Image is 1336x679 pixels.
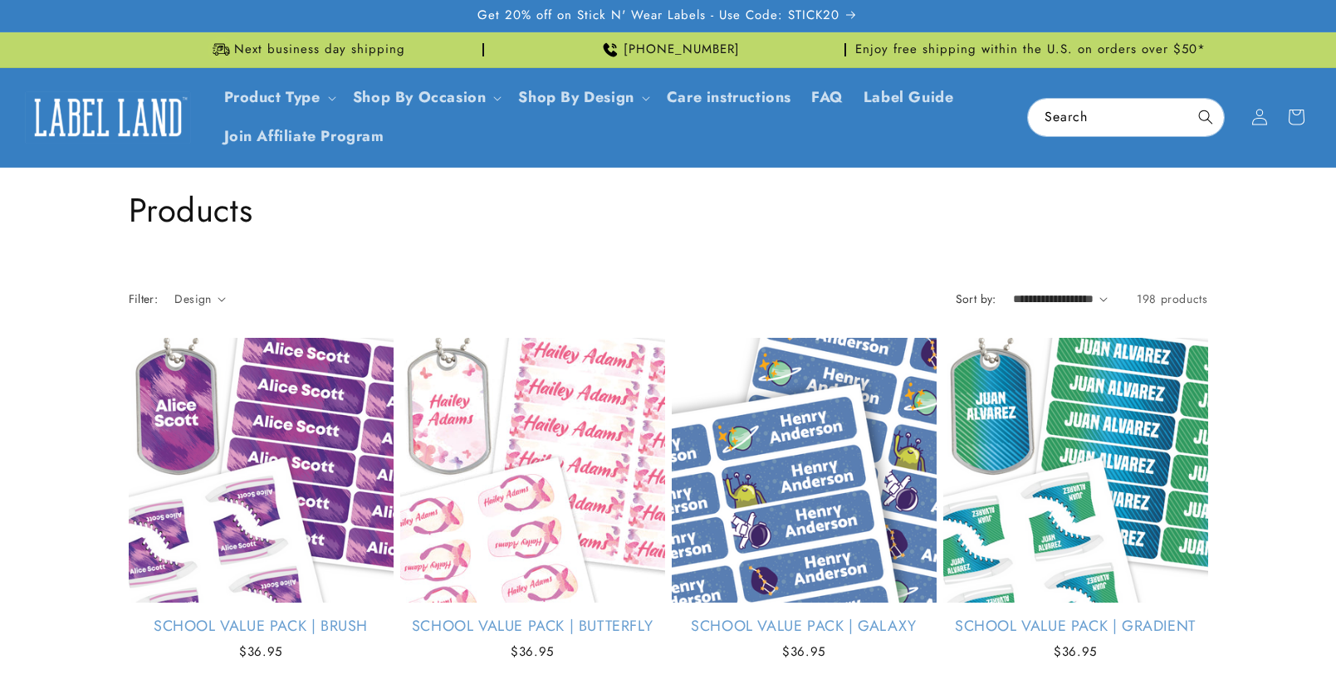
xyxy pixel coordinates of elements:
[956,291,996,307] label: Sort by:
[518,86,634,108] a: Shop By Design
[224,86,321,108] a: Product Type
[19,85,198,149] a: Label Land
[657,78,801,117] a: Care instructions
[25,91,191,143] img: Label Land
[801,78,854,117] a: FAQ
[129,291,159,308] h2: Filter:
[129,188,1208,232] h1: Products
[224,127,384,146] span: Join Affiliate Program
[1187,99,1224,135] button: Search
[343,78,509,117] summary: Shop By Occasion
[853,32,1208,67] div: Announcement
[214,117,394,156] a: Join Affiliate Program
[234,42,405,58] span: Next business day shipping
[508,78,656,117] summary: Shop By Design
[854,78,964,117] a: Label Guide
[353,88,487,107] span: Shop By Occasion
[624,42,740,58] span: [PHONE_NUMBER]
[672,617,937,636] a: School Value Pack | Galaxy
[491,32,846,67] div: Announcement
[129,32,484,67] div: Announcement
[174,291,211,307] span: Design
[667,88,791,107] span: Care instructions
[811,88,844,107] span: FAQ
[943,617,1208,636] a: School Value Pack | Gradient
[174,291,226,308] summary: Design (0 selected)
[1137,291,1207,307] span: 198 products
[400,617,665,636] a: School Value Pack | Butterfly
[855,42,1206,58] span: Enjoy free shipping within the U.S. on orders over $50*
[864,88,954,107] span: Label Guide
[214,78,343,117] summary: Product Type
[477,7,839,24] span: Get 20% off on Stick N' Wear Labels - Use Code: STICK20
